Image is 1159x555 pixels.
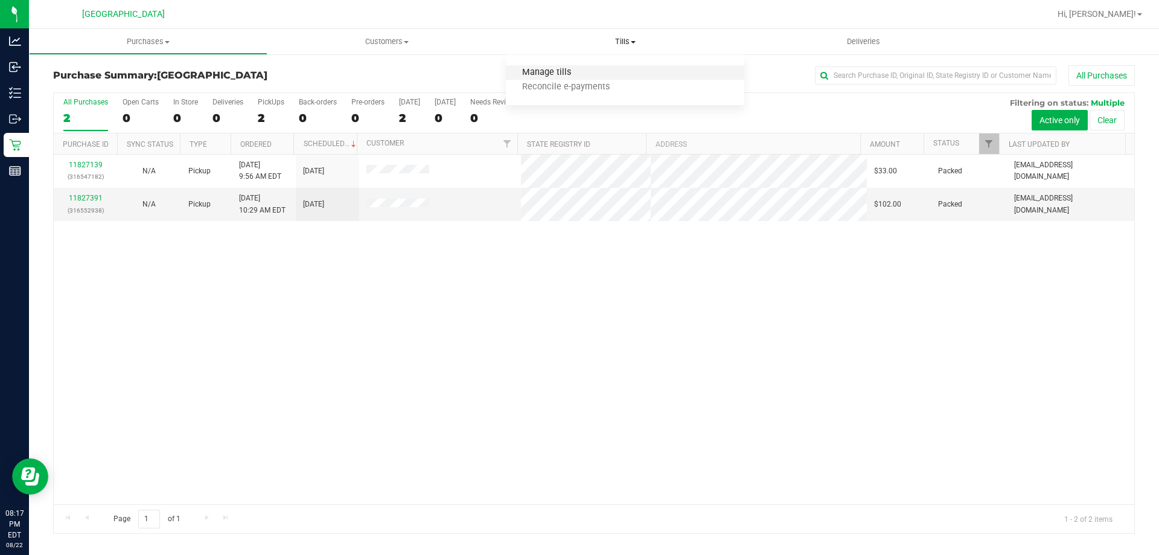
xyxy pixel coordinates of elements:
[103,510,190,528] span: Page of 1
[304,140,359,148] a: Scheduled
[435,98,456,106] div: [DATE]
[69,194,103,202] a: 11827391
[30,36,267,47] span: Purchases
[9,35,21,47] inline-svg: Analytics
[351,111,385,125] div: 0
[399,111,420,125] div: 2
[142,165,156,177] button: N/A
[646,133,860,155] th: Address
[61,205,110,216] p: (316552938)
[1090,110,1125,130] button: Clear
[497,133,517,154] a: Filter
[874,165,897,177] span: $33.00
[188,199,211,210] span: Pickup
[240,140,272,149] a: Ordered
[506,82,626,92] span: Reconcile e-payments
[303,165,324,177] span: [DATE]
[506,68,587,78] span: Manage tills
[63,111,108,125] div: 2
[870,140,900,149] a: Amount
[1068,65,1135,86] button: All Purchases
[933,139,959,147] a: Status
[470,98,515,106] div: Needs Review
[173,98,198,106] div: In Store
[5,541,24,550] p: 08/22
[303,199,324,210] span: [DATE]
[744,29,983,54] a: Deliveries
[127,140,173,149] a: Sync Status
[212,98,243,106] div: Deliveries
[123,111,159,125] div: 0
[212,111,243,125] div: 0
[12,458,48,495] iframe: Resource center
[979,133,999,154] a: Filter
[506,36,744,47] span: Tills
[9,61,21,73] inline-svg: Inbound
[9,139,21,151] inline-svg: Retail
[470,111,515,125] div: 0
[142,199,156,210] button: N/A
[123,98,159,106] div: Open Carts
[63,98,108,106] div: All Purchases
[9,87,21,99] inline-svg: Inventory
[239,193,286,216] span: [DATE] 10:29 AM EDT
[1009,140,1070,149] a: Last Updated By
[938,199,962,210] span: Packed
[138,510,160,528] input: 1
[268,36,505,47] span: Customers
[258,111,284,125] div: 2
[190,140,207,149] a: Type
[142,200,156,208] span: Not Applicable
[815,66,1056,85] input: Search Purchase ID, Original ID, State Registry ID or Customer Name...
[527,140,590,149] a: State Registry ID
[874,199,901,210] span: $102.00
[506,29,744,54] a: Tills Manage tills Reconcile e-payments
[173,111,198,125] div: 0
[239,159,281,182] span: [DATE] 9:56 AM EDT
[831,36,896,47] span: Deliveries
[1091,98,1125,107] span: Multiple
[82,9,165,19] span: [GEOGRAPHIC_DATA]
[267,29,506,54] a: Customers
[29,29,267,54] a: Purchases
[61,171,110,182] p: (316547182)
[53,70,413,81] h3: Purchase Summary:
[1032,110,1088,130] button: Active only
[69,161,103,169] a: 11827139
[938,165,962,177] span: Packed
[1014,193,1127,216] span: [EMAIL_ADDRESS][DOMAIN_NAME]
[5,508,24,541] p: 08:17 PM EDT
[1055,510,1122,528] span: 1 - 2 of 2 items
[1014,159,1127,182] span: [EMAIL_ADDRESS][DOMAIN_NAME]
[299,111,337,125] div: 0
[188,165,211,177] span: Pickup
[351,98,385,106] div: Pre-orders
[258,98,284,106] div: PickUps
[9,165,21,177] inline-svg: Reports
[1010,98,1088,107] span: Filtering on status:
[299,98,337,106] div: Back-orders
[63,140,109,149] a: Purchase ID
[366,139,404,147] a: Customer
[435,111,456,125] div: 0
[399,98,420,106] div: [DATE]
[157,69,267,81] span: [GEOGRAPHIC_DATA]
[9,113,21,125] inline-svg: Outbound
[1058,9,1136,19] span: Hi, [PERSON_NAME]!
[142,167,156,175] span: Not Applicable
